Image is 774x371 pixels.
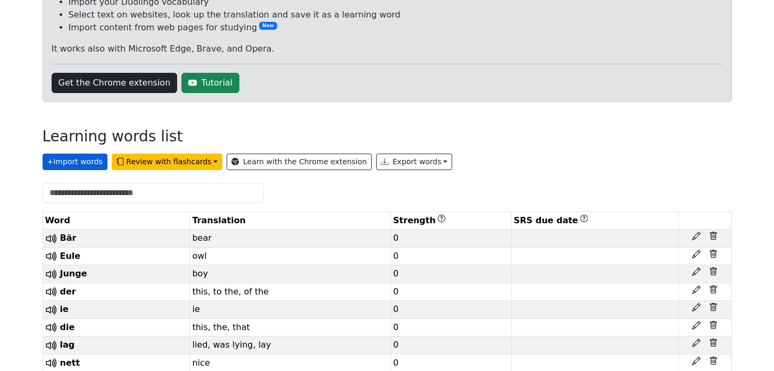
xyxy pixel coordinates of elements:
button: Review with flashcards [112,154,222,170]
th: SRS due date [511,212,678,230]
td: 0 [391,230,512,248]
span: nett [60,358,80,368]
td: 0 [391,265,512,283]
span: ie [60,304,69,314]
td: lied, was lying, lay [190,336,391,355]
a: Tutorial [181,73,239,93]
td: 0 [391,283,512,301]
a: Get the Chrome extension [52,73,178,93]
h3: Learning words list [43,128,183,146]
td: this, the, that [190,318,391,336]
td: 0 [391,301,512,319]
td: ie [190,301,391,319]
td: 0 [391,247,512,265]
td: 0 [391,318,512,336]
th: Translation [190,212,391,230]
span: der [60,286,76,297]
th: Word [43,212,190,230]
span: lag [60,340,75,350]
a: Learn with the Chrome extension [227,154,372,170]
span: New [259,22,277,30]
span: Bär [60,233,77,243]
td: this, to the, of the [190,283,391,301]
th: Strength [391,212,512,230]
li: Import content from web pages for studying [69,21,723,34]
span: Eule [60,251,81,261]
button: Export words [376,154,453,170]
li: Select text on websites, look up the translation and save it as a learning word [69,9,723,21]
td: bear [190,230,391,248]
button: +Import words [43,154,107,170]
td: owl [190,247,391,265]
td: boy [190,265,391,283]
td: 0 [391,336,512,355]
a: +Import words [43,154,112,164]
span: Junge [60,268,87,279]
span: die [60,322,75,332]
p: It works also with Microsoft Edge, Brave, and Opera. [52,43,723,55]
